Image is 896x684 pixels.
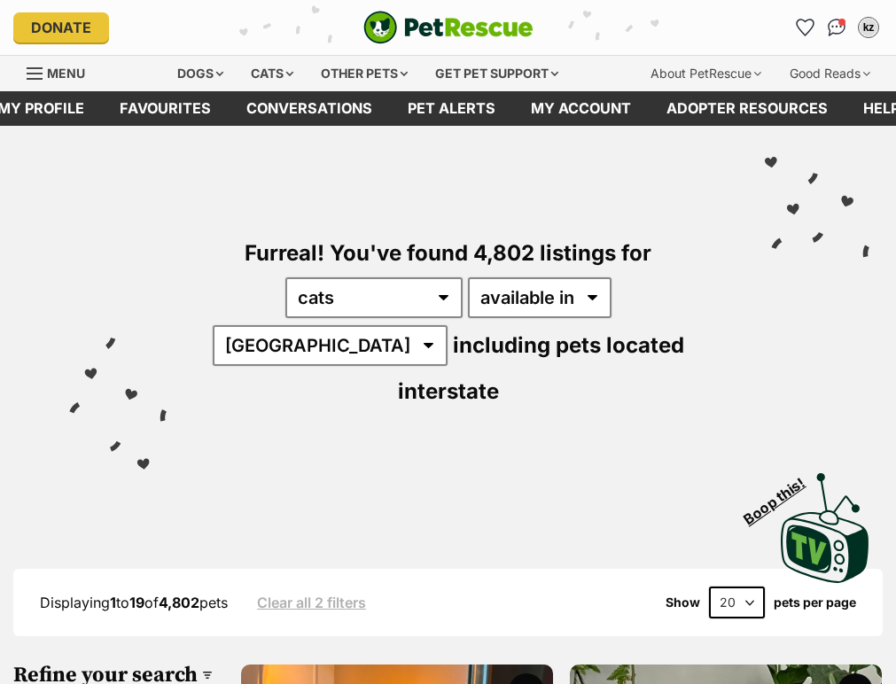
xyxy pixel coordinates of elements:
[238,56,306,91] div: Cats
[363,11,534,44] img: logo-cat-932fe2b9b8326f06289b0f2fb663e598f794de774fb13d1741a6617ecf9a85b4.svg
[860,19,877,36] div: kz
[165,56,236,91] div: Dogs
[390,91,513,126] a: Pet alerts
[638,56,774,91] div: About PetRescue
[229,91,390,126] a: conversations
[791,13,883,42] ul: Account quick links
[791,13,819,42] a: Favourites
[649,91,845,126] a: Adopter resources
[781,473,869,583] img: PetRescue TV logo
[110,594,116,611] strong: 1
[27,56,97,88] a: Menu
[777,56,883,91] div: Good Reads
[308,56,420,91] div: Other pets
[854,13,883,42] button: My account
[102,91,229,126] a: Favourites
[666,595,700,610] span: Show
[257,595,366,610] a: Clear all 2 filters
[822,13,851,42] a: Conversations
[828,19,846,36] img: chat-41dd97257d64d25036548639549fe6c8038ab92f7586957e7f3b1b290dea8141.svg
[363,11,534,44] a: PetRescue
[13,12,109,43] a: Donate
[245,240,651,266] span: Furreal! You've found 4,802 listings for
[47,66,85,81] span: Menu
[159,594,199,611] strong: 4,802
[129,594,144,611] strong: 19
[741,463,822,527] span: Boop this!
[774,595,856,610] label: pets per page
[513,91,649,126] a: My account
[781,457,869,587] a: Boop this!
[40,594,228,611] span: Displaying to of pets
[398,332,684,404] span: including pets located interstate
[423,56,571,91] div: Get pet support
